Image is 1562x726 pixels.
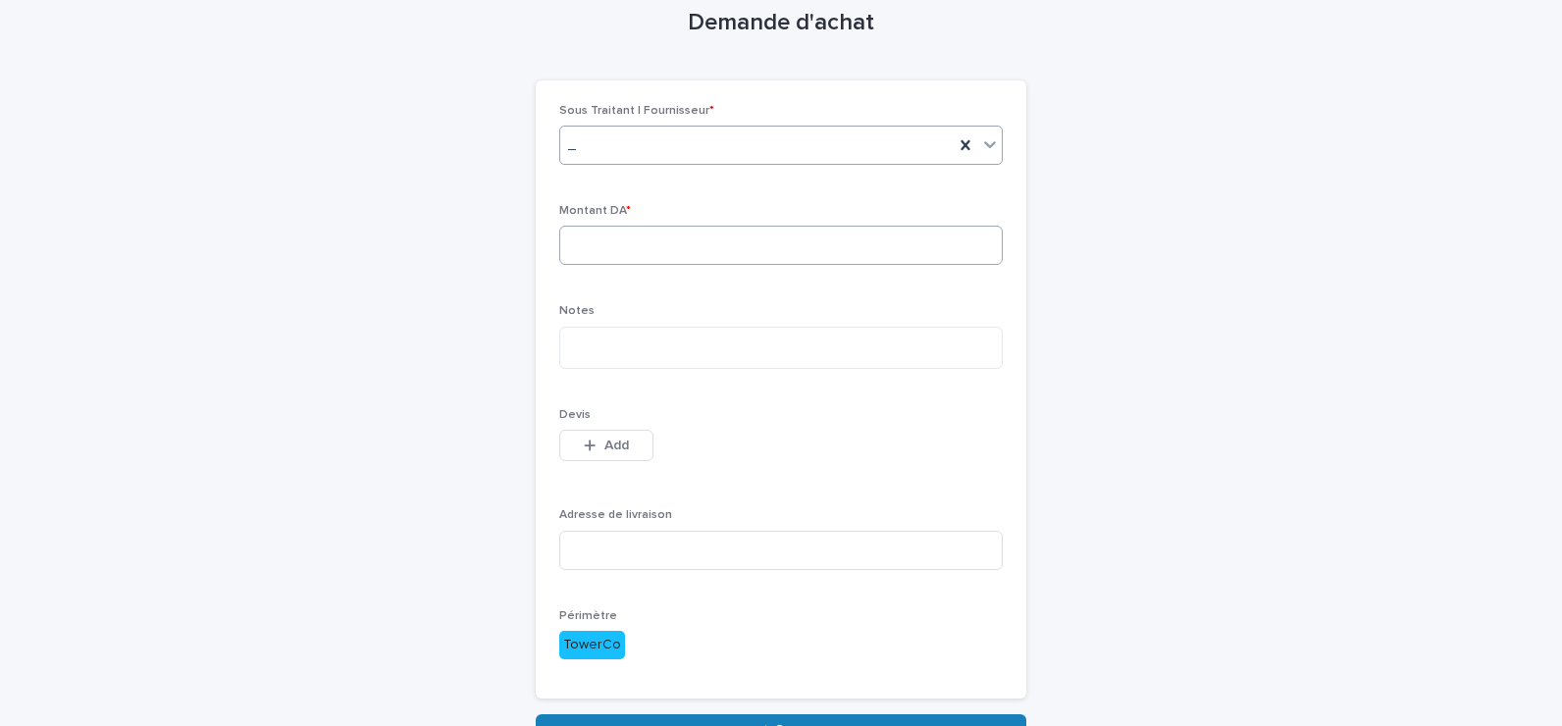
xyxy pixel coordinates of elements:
[559,205,631,217] span: Montant DA
[559,305,595,317] span: Notes
[559,409,591,421] span: Devis
[559,610,617,622] span: Périmètre
[568,135,576,156] span: _
[559,430,653,461] button: Add
[604,439,629,452] span: Add
[559,631,625,659] div: TowerCo
[559,105,714,117] span: Sous Traitant | Fournisseur
[536,9,1026,37] h1: Demande d'achat
[559,509,672,521] span: Adresse de livraison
